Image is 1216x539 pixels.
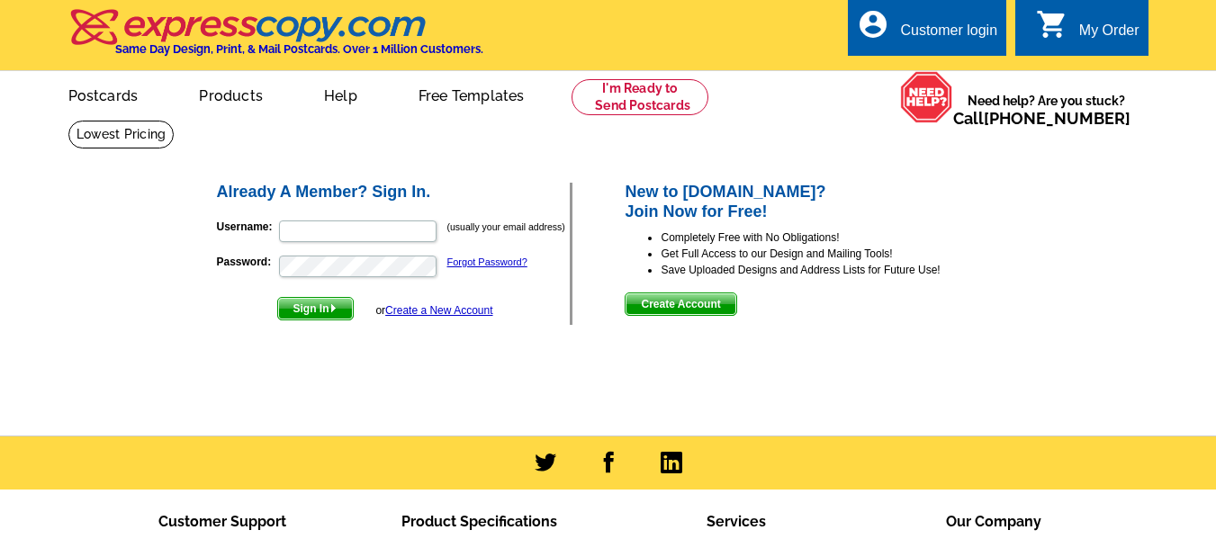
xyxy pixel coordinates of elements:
[385,304,492,317] a: Create a New Account
[953,109,1130,128] span: Call
[390,73,554,115] a: Free Templates
[329,304,338,312] img: button-next-arrow-white.png
[953,92,1139,128] span: Need help? Are you stuck?
[984,109,1130,128] a: [PHONE_NUMBER]
[661,262,1002,278] li: Save Uploaded Designs and Address Lists for Future Use!
[900,22,997,48] div: Customer login
[447,221,565,232] small: (usually your email address)
[707,513,766,530] span: Services
[900,71,953,123] img: help
[68,22,483,56] a: Same Day Design, Print, & Mail Postcards. Over 1 Million Customers.
[625,183,1002,221] h2: New to [DOMAIN_NAME]? Join Now for Free!
[278,298,353,319] span: Sign In
[857,8,889,40] i: account_circle
[295,73,386,115] a: Help
[1036,20,1139,42] a: shopping_cart My Order
[626,293,735,315] span: Create Account
[661,246,1002,262] li: Get Full Access to our Design and Mailing Tools!
[217,219,277,235] label: Username:
[857,20,997,42] a: account_circle Customer login
[375,302,492,319] div: or
[661,229,1002,246] li: Completely Free with No Obligations!
[1079,22,1139,48] div: My Order
[40,73,167,115] a: Postcards
[170,73,292,115] a: Products
[217,183,571,202] h2: Already A Member? Sign In.
[115,42,483,56] h4: Same Day Design, Print, & Mail Postcards. Over 1 Million Customers.
[1036,8,1068,40] i: shopping_cart
[277,297,354,320] button: Sign In
[946,513,1041,530] span: Our Company
[447,256,527,267] a: Forgot Password?
[401,513,557,530] span: Product Specifications
[158,513,286,530] span: Customer Support
[217,254,277,270] label: Password:
[625,292,736,316] button: Create Account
